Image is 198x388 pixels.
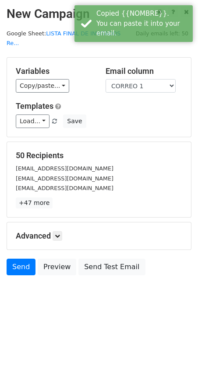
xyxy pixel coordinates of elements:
[63,114,86,128] button: Save
[16,79,69,93] a: Copy/paste...
[16,114,49,128] a: Load...
[154,346,198,388] div: Widget de chat
[7,30,120,47] a: LISTA FINAL DE INVITADOS Re...
[16,151,182,160] h5: 50 Recipients
[16,66,92,76] h5: Variables
[16,197,53,208] a: +47 more
[16,165,113,172] small: [EMAIL_ADDRESS][DOMAIN_NAME]
[16,231,182,241] h5: Advanced
[154,346,198,388] iframe: Chat Widget
[16,101,53,111] a: Templates
[7,259,35,275] a: Send
[7,30,120,47] small: Google Sheet:
[96,9,189,38] div: Copied {{NOMBRE}}. You can paste it into your email.
[38,259,76,275] a: Preview
[16,175,113,182] small: [EMAIL_ADDRESS][DOMAIN_NAME]
[106,66,182,76] h5: Email column
[7,7,191,21] h2: New Campaign
[16,185,113,191] small: [EMAIL_ADDRESS][DOMAIN_NAME]
[78,259,145,275] a: Send Test Email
